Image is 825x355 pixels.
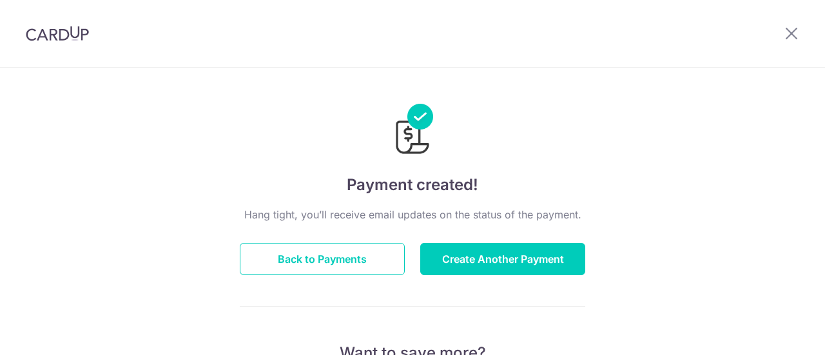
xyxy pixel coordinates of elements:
img: Payments [392,104,433,158]
h4: Payment created! [240,173,585,197]
button: Create Another Payment [420,243,585,275]
iframe: Opens a widget where you can find more information [742,316,812,349]
p: Hang tight, you’ll receive email updates on the status of the payment. [240,207,585,222]
button: Back to Payments [240,243,405,275]
img: CardUp [26,26,89,41]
